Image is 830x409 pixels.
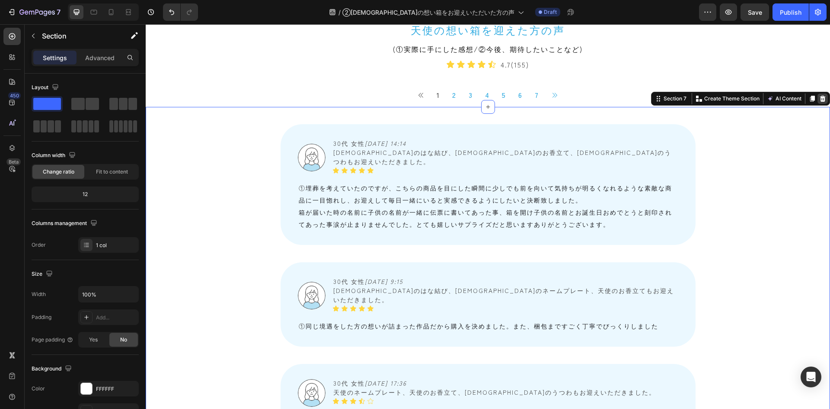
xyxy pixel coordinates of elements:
button: Publish [773,3,809,21]
i: [DATE] 17:36 [219,354,261,363]
p: 7 [57,7,61,17]
p: 7 [389,64,393,77]
div: 450 [8,92,21,99]
p: Section [42,31,113,41]
div: 1 col [96,242,137,249]
a: 7 [384,58,399,83]
button: AI Content [619,69,658,80]
img: gempages_464591402135717053-f2dc6688-731c-4d61-b958-d64ae8655dfa.png [152,355,180,383]
iframe: Design area [146,24,830,409]
p: Create Theme Section [559,71,614,78]
div: Order [32,241,46,249]
i: [DATE] 14:14 [219,115,261,123]
span: ① [153,159,160,168]
span: [DEMOGRAPHIC_DATA]のはな結び、[DEMOGRAPHIC_DATA]のネームプレート、天使のお香立てもお迎えいただきました。 [188,262,528,280]
div: Layout [32,82,61,93]
span: Save [748,9,762,16]
span: 30代 女性 [188,115,261,123]
div: Page padding [32,336,73,344]
span: / [338,8,341,17]
p: 3 [323,64,327,77]
span: 30代 女性 [188,354,261,363]
span: ① [153,297,160,306]
a: 3 [318,58,332,83]
a: 4 [334,58,349,83]
i: [DATE] 9:15 [219,253,258,261]
span: ②[DEMOGRAPHIC_DATA]の想い箱をお迎えいただいた方の声 [342,8,514,17]
div: Section 7 [516,71,543,78]
div: Add... [96,314,137,322]
div: 12 [33,188,137,200]
p: 6 [373,64,377,77]
p: (①実際に手にした感想/②今後、期待したいことなど) [67,18,618,32]
span: Yes [89,336,98,344]
div: Size [32,268,54,280]
p: Settings [43,53,67,62]
div: Beta [6,158,21,165]
input: Auto [79,287,138,302]
button: <p>1</p> [286,58,300,83]
span: 天使のネームプレート、天使のお香立て、[DEMOGRAPHIC_DATA]のうつわもお迎えいただきました。 [188,364,510,372]
img: gempages_464591402135717053-f2dc6688-731c-4d61-b958-d64ae8655dfa.png [152,258,180,285]
p: 2 [306,64,311,77]
p: Advanced [85,53,115,62]
p: 4 [339,64,344,77]
span: 同じ境遇をした方の想いが詰まった作品だから購入を決めました。また、梱包まですごく丁寧でびっくりしました [160,297,513,306]
div: Padding [32,313,51,321]
span: [DEMOGRAPHIC_DATA]のはな結び、[DEMOGRAPHIC_DATA]のお香立て、[DEMOGRAPHIC_DATA]のうつわもお迎えいただきました。 [188,124,526,142]
span: 30代 女性 [188,253,258,261]
p: 1 [291,64,294,77]
div: Background [32,363,73,375]
p: 5 [356,64,361,77]
a: 2 [301,58,316,83]
img: gempages_464591402135717053-f2dc6688-731c-4d61-b958-d64ae8655dfa.png [152,119,180,147]
button: Save [741,3,769,21]
div: FFFFFF [96,385,137,393]
a: 5 [351,58,366,83]
div: Color [32,385,45,393]
a: 6 [367,58,382,83]
p: 4.7(155) [355,33,383,47]
span: Change ratio [43,168,74,176]
div: Open Intercom Messenger [801,367,821,387]
div: Columns management [32,218,99,229]
span: 埋葬を考えていたのですが、こちらの商品を目にした瞬間に少しでも前を向いて気持ちが明るくなれるような素敵な商品に一目惚れし、お迎えして毎日一緒にいると実感できるようにしたいと決断致しました。 [153,159,527,180]
span: No [120,336,127,344]
span: Draft [544,8,557,16]
div: Column width [32,150,77,161]
div: Publish [780,8,801,17]
button: 7 [3,3,64,21]
div: Undo/Redo [163,3,198,21]
div: Width [32,290,46,298]
span: 箱が届いた時の名前に子供の名前が一緒に伝票に書いてあった事、箱を開け子供の名前とお誕生日おめでとうと刻印されてあった事涙が止まりませんでした。とても嬉しいサプライズだと思いますありがとうございます。 [153,184,527,204]
span: Fit to content [96,168,128,176]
